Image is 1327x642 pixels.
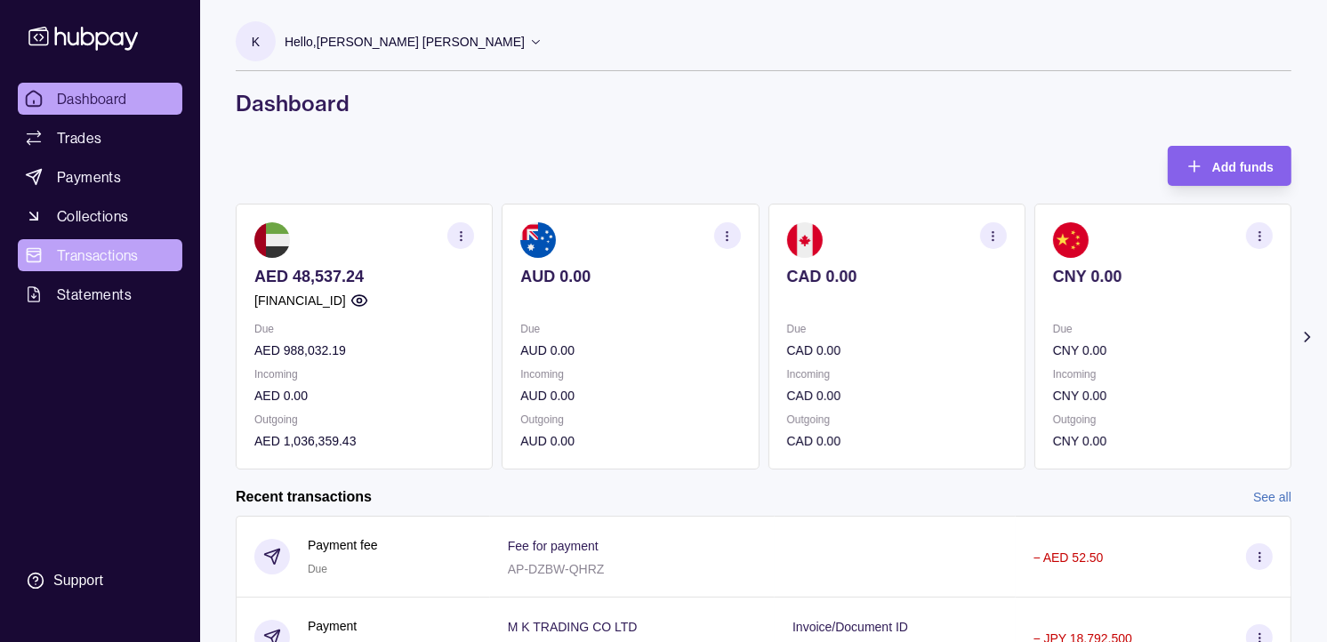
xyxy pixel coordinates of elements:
[308,535,378,555] p: Payment fee
[254,431,474,451] p: AED 1,036,359.43
[787,431,1007,451] p: CAD 0.00
[285,32,525,52] p: Hello, [PERSON_NAME] [PERSON_NAME]
[787,267,1007,286] p: CAD 0.00
[520,365,740,384] p: Incoming
[1053,386,1273,405] p: CNY 0.00
[508,620,638,634] p: M K TRADING CO LTD
[792,620,908,634] p: Invoice/Document ID
[1053,410,1273,429] p: Outgoing
[254,267,474,286] p: AED 48,537.24
[508,539,599,553] p: Fee for payment
[520,341,740,360] p: AUD 0.00
[236,487,372,507] h2: Recent transactions
[254,341,474,360] p: AED 988,032.19
[57,205,128,227] span: Collections
[1053,267,1273,286] p: CNY 0.00
[57,127,101,148] span: Trades
[1212,160,1274,174] span: Add funds
[520,319,740,339] p: Due
[57,166,121,188] span: Payments
[787,386,1007,405] p: CAD 0.00
[308,563,327,575] span: Due
[787,222,823,258] img: ca
[1033,550,1104,565] p: − AED 52.50
[520,386,740,405] p: AUD 0.00
[57,88,127,109] span: Dashboard
[254,365,474,384] p: Incoming
[18,161,182,193] a: Payments
[1053,319,1273,339] p: Due
[308,616,357,636] p: Payment
[520,267,740,286] p: AUD 0.00
[18,562,182,599] a: Support
[18,83,182,115] a: Dashboard
[252,32,260,52] p: K
[787,410,1007,429] p: Outgoing
[254,222,290,258] img: ae
[18,200,182,232] a: Collections
[520,222,556,258] img: au
[520,410,740,429] p: Outgoing
[53,571,103,590] div: Support
[57,245,139,266] span: Transactions
[1053,365,1273,384] p: Incoming
[254,410,474,429] p: Outgoing
[1253,487,1291,507] a: See all
[787,319,1007,339] p: Due
[18,239,182,271] a: Transactions
[254,386,474,405] p: AED 0.00
[254,291,346,310] p: [FINANCIAL_ID]
[1053,341,1273,360] p: CNY 0.00
[254,319,474,339] p: Due
[787,365,1007,384] p: Incoming
[1053,431,1273,451] p: CNY 0.00
[236,89,1291,117] h1: Dashboard
[508,562,605,576] p: AP-DZBW-QHRZ
[57,284,132,305] span: Statements
[18,278,182,310] a: Statements
[787,341,1007,360] p: CAD 0.00
[1053,222,1089,258] img: cn
[1168,146,1291,186] button: Add funds
[520,431,740,451] p: AUD 0.00
[18,122,182,154] a: Trades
